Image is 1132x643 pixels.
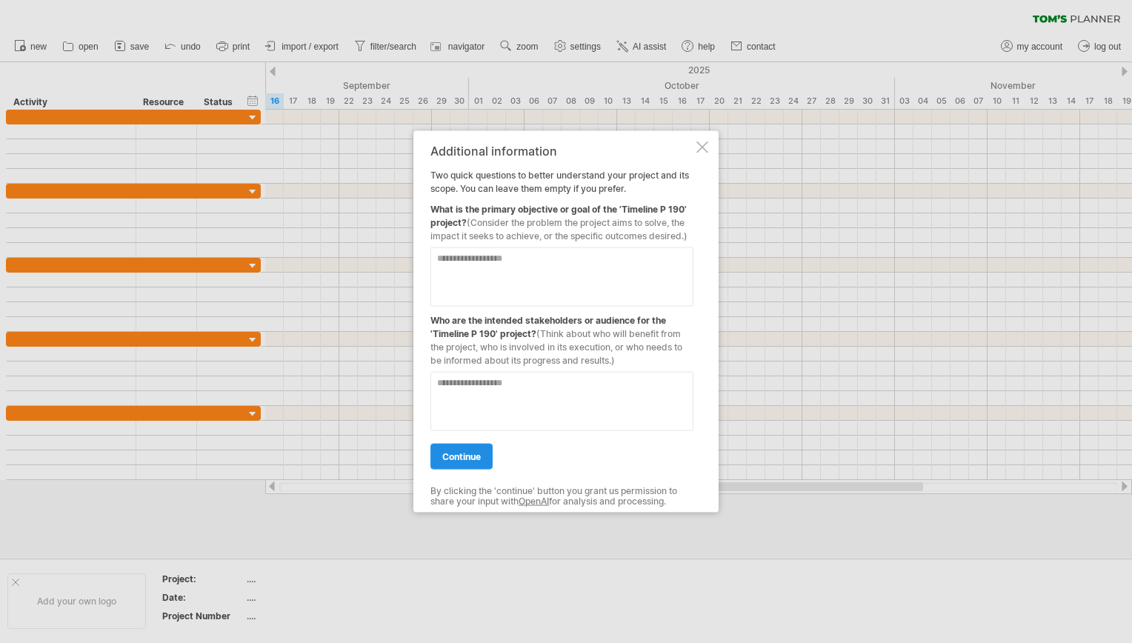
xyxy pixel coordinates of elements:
[430,196,693,243] div: What is the primary objective or goal of the 'Timeline P 190' project?
[442,451,481,462] span: continue
[519,496,549,507] a: OpenAI
[430,444,493,470] a: continue
[430,144,693,499] div: Two quick questions to better understand your project and its scope. You can leave them empty if ...
[430,486,693,507] div: By clicking the 'continue' button you grant us permission to share your input with for analysis a...
[430,217,687,241] span: (Consider the problem the project aims to solve, the impact it seeks to achieve, or the specific ...
[430,328,682,366] span: (Think about who will benefit from the project, who is involved in its execution, or who needs to...
[430,144,693,158] div: Additional information
[430,307,693,367] div: Who are the intended stakeholders or audience for the 'Timeline P 190' project?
